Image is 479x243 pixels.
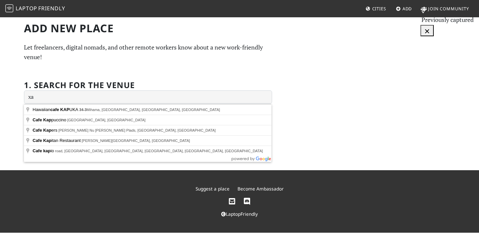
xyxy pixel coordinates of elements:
span: Hawaiian UKA [33,107,79,112]
span: road, [GEOGRAPHIC_DATA], [GEOGRAPHIC_DATA], [GEOGRAPHIC_DATA], [GEOGRAPHIC_DATA], [GEOGRAPHIC_DATA] [55,149,263,153]
a: Become Ambassador [238,185,284,192]
img: LaptopFriendly [5,4,13,12]
p: Let freelancers, digital nomads, and other remote workers know about a new work-friendly venue! [24,43,272,62]
span: Cafe kap [33,148,51,153]
input: Enter a location [24,90,272,104]
span: Cafe Kap [33,138,51,143]
span: Laptop [16,5,37,12]
span: puccino [33,117,67,122]
span: Friendly [38,5,65,12]
span: 34-3 [79,108,86,112]
span: Add [402,6,412,12]
span: Cafe Kap [33,128,51,133]
label: If you are a human, ignore this field [24,72,44,130]
span: [PERSON_NAME][GEOGRAPHIC_DATA], [GEOGRAPHIC_DATA] [82,139,190,143]
span: Cafe Kap [33,117,51,122]
span: itan Restaurant [33,138,82,143]
span: Mihama, [GEOGRAPHIC_DATA], [GEOGRAPHIC_DATA], [GEOGRAPHIC_DATA] [79,108,220,112]
a: Cities [363,3,389,15]
a: LaptopFriendly LaptopFriendly [5,3,65,15]
span: [PERSON_NAME] Nu [PERSON_NAME] Plads, [GEOGRAPHIC_DATA], [GEOGRAPHIC_DATA] [58,128,216,132]
a: Join Community [419,3,472,15]
a: Add [393,3,415,15]
a: Suggest a place [196,185,230,192]
span: ers [33,128,58,133]
a: LaptopFriendly [221,211,258,217]
h2: 1. Search for the venue [24,80,135,90]
span: [GEOGRAPHIC_DATA], [GEOGRAPHIC_DATA] [67,118,145,122]
span: Join Community [428,6,469,12]
span: Cities [372,6,386,12]
span: io [33,148,55,153]
span: cafe KAP [50,107,69,112]
h1: Add new Place [24,22,272,35]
